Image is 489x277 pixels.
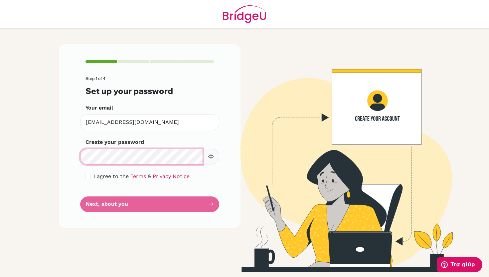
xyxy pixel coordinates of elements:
label: Create your password [85,138,144,146]
label: Your email [85,104,113,112]
span: & [148,173,151,179]
span: Step 1 of 4 [85,76,105,81]
a: Privacy Notice [153,173,190,179]
span: I agree to the [93,173,129,179]
a: Terms [130,173,146,179]
iframe: Mở widget để bạn tìm kiếm thêm thông tin [437,257,482,274]
input: Insert your email* [80,115,219,130]
h3: Set up your password [85,86,214,96]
